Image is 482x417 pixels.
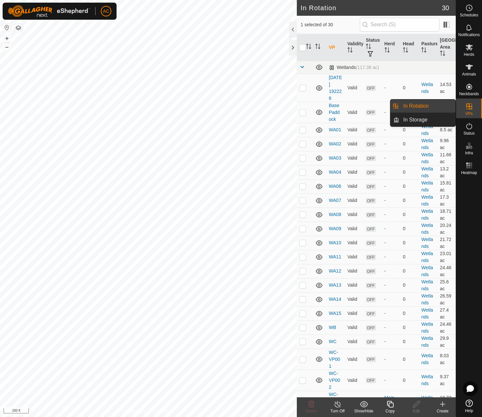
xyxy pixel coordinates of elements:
a: Wetlands [421,194,433,207]
a: Wetlands [421,208,433,221]
a: WA03 [329,155,341,161]
a: WA13 [329,282,341,288]
td: 0 [400,250,419,264]
span: AC [103,8,109,15]
button: Map Layers [14,24,22,32]
a: WC-VP002 [329,371,340,390]
div: - [384,253,398,260]
a: Wetlands [421,374,433,386]
td: Valid [345,320,363,335]
span: OFF [366,110,376,115]
td: Valid [345,306,363,320]
span: Neckbands [459,92,479,96]
span: VPs [465,112,472,116]
span: 30 [442,3,449,13]
button: + [3,34,11,42]
span: Animals [462,72,476,76]
span: In Storage [403,116,427,124]
p-sorticon: Activate to sort [306,45,311,50]
span: OFF [366,212,376,218]
td: 0 [400,151,419,165]
td: Valid [345,278,363,292]
div: Turn Off [324,408,351,414]
td: 0 [400,165,419,179]
div: - [384,268,398,274]
td: 18.71 ac [437,208,456,222]
span: OFF [366,127,376,133]
td: 26.59 ac [437,292,456,306]
td: 11.66 ac [437,151,456,165]
div: - [384,356,398,363]
a: Wetlands [421,152,433,164]
td: Valid [345,74,363,102]
td: 25.6 ac [437,278,456,292]
p-sorticon: Activate to sort [347,48,353,54]
td: 0 [400,278,419,292]
td: 0 [400,179,419,193]
li: In Storage [390,113,455,126]
td: 15.81 ac [437,179,456,193]
div: - [384,225,398,232]
a: WA07 [329,198,341,203]
span: OFF [366,269,376,274]
span: OFF [366,339,376,345]
div: - [384,141,398,147]
td: 24.46 ac [437,264,456,278]
h2: In Rotation [301,4,442,12]
span: OFF [366,142,376,147]
td: Valid [345,236,363,250]
a: Help [456,397,482,415]
span: (117.38 ac) [356,65,379,70]
span: Notifications [458,33,480,37]
td: 0 [400,370,419,391]
td: 0 [400,320,419,335]
a: WA11 [329,254,341,259]
span: Delete [306,409,317,413]
td: 0 [400,306,419,320]
a: WC-VP003 [329,392,340,411]
span: 1 selected of 30 [301,21,360,28]
div: - [384,310,398,317]
td: Valid [345,349,363,370]
p-sorticon: Activate to sort [421,48,427,54]
th: [GEOGRAPHIC_DATA] Area [437,34,456,61]
td: Valid [345,222,363,236]
div: Create [429,408,456,414]
p-sorticon: Activate to sort [384,48,390,54]
th: Validity [345,34,363,61]
span: In Rotation [403,102,428,110]
div: - [384,197,398,204]
span: Infra [465,151,473,155]
th: Herd [382,34,400,61]
div: - [384,155,398,162]
th: Status [363,34,382,61]
li: In Rotation [390,99,455,113]
td: 13.2 ac [437,165,456,179]
th: Head [400,34,419,61]
a: Wetlands [421,166,433,178]
a: Wetlands [421,336,433,348]
span: OFF [366,283,376,288]
td: 20.24 ac [437,222,456,236]
a: Wetlands [421,307,433,319]
p-sorticon: Activate to sort [315,45,320,50]
a: WA02 [329,141,341,146]
a: Base Paddock [329,103,340,122]
td: 24.46 ac [437,320,456,335]
div: Wetlands [329,65,379,70]
td: 8.5 ac [437,123,456,137]
img: Gallagher Logo [8,5,90,17]
input: Search (S) [360,18,439,32]
div: - [384,126,398,133]
td: 0 [400,74,419,102]
div: Edit [403,408,429,414]
span: OFF [366,378,376,383]
td: Valid [345,208,363,222]
td: 0 [400,264,419,278]
a: WC-VP001 [329,350,340,369]
div: - [384,211,398,218]
td: Valid [345,335,363,349]
a: Wetlands [421,223,433,235]
a: Wetlands [421,82,433,94]
td: Valid [345,137,363,151]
